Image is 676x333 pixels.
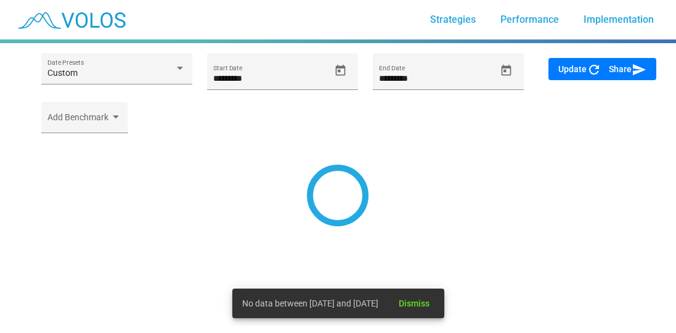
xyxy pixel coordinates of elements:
span: Share [609,64,646,74]
mat-icon: refresh [587,62,601,77]
span: Custom [47,68,78,78]
img: blue_transparent.png [10,4,132,35]
button: Update [548,58,611,80]
a: Performance [491,9,569,31]
a: Strategies [420,9,486,31]
span: Dismiss [399,298,430,308]
mat-icon: send [632,62,646,77]
span: No data between [DATE] and [DATE] [242,297,378,310]
span: Update [558,64,601,74]
button: Dismiss [389,292,439,314]
span: Performance [500,14,559,25]
button: Open calendar [495,60,517,81]
span: Strategies [430,14,476,25]
button: Share [599,58,656,80]
button: Open calendar [330,60,351,81]
span: Implementation [584,14,654,25]
a: Implementation [574,9,664,31]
